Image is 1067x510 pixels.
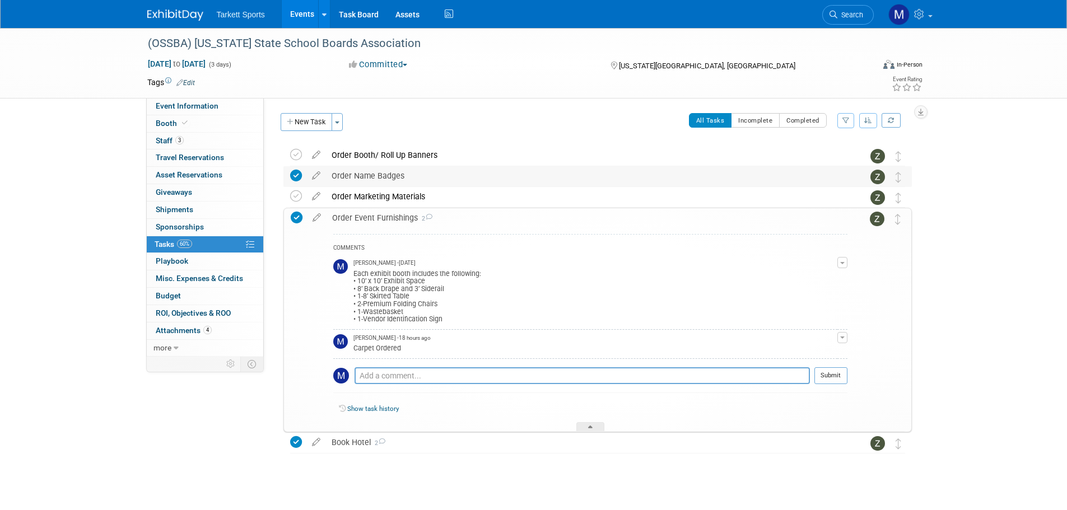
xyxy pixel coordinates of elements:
[171,59,182,68] span: to
[870,149,885,163] img: Zak Sigler
[147,167,263,184] a: Asset Reservations
[896,60,922,69] div: In-Person
[156,188,192,196] span: Giveaways
[203,326,212,334] span: 4
[147,98,263,115] a: Event Information
[353,259,416,267] span: [PERSON_NAME] - [DATE]
[156,119,190,128] span: Booth
[156,222,204,231] span: Sponsorships
[147,253,263,270] a: Playbook
[156,326,212,335] span: Attachments
[147,236,263,253] a: Tasks60%
[306,437,326,447] a: edit
[326,166,848,185] div: Order Name Badges
[333,334,348,349] img: Mathieu Martel
[147,133,263,149] a: Staff3
[347,405,399,413] a: Show task history
[371,439,385,447] span: 2
[155,240,192,249] span: Tasks
[156,136,184,145] span: Staff
[870,190,885,205] img: Zak Sigler
[837,11,863,19] span: Search
[221,357,241,371] td: Personalize Event Tab Strip
[883,60,894,69] img: Format-Inperson.png
[156,291,181,300] span: Budget
[147,305,263,322] a: ROI, Objectives & ROO
[327,208,847,227] div: Order Event Furnishings
[240,357,263,371] td: Toggle Event Tabs
[896,438,901,449] i: Move task
[814,367,847,384] button: Submit
[345,59,412,71] button: Committed
[353,334,431,342] span: [PERSON_NAME] - 18 hours ago
[619,62,795,70] span: [US_STATE][GEOGRAPHIC_DATA], [GEOGRAPHIC_DATA]
[147,340,263,357] a: more
[153,343,171,352] span: more
[175,136,184,144] span: 3
[882,113,901,128] a: Refresh
[156,274,243,283] span: Misc. Expenses & Credits
[731,113,780,128] button: Incomplete
[326,433,848,452] div: Book Hotel
[182,120,188,126] i: Booth reservation complete
[147,10,203,21] img: ExhibitDay
[147,184,263,201] a: Giveaways
[333,259,348,274] img: Mathieu Martel
[333,368,349,383] img: Mathieu Martel
[892,77,922,82] div: Event Rating
[156,205,193,214] span: Shipments
[895,214,901,224] i: Move task
[822,5,874,25] a: Search
[217,10,265,19] span: Tarkett Sports
[147,322,263,339] a: Attachments4
[326,146,848,165] div: Order Booth/ Roll Up Banners
[326,187,848,206] div: Order Marketing Materials
[418,215,432,222] span: 2
[333,243,847,255] div: COMMENTS
[870,170,885,184] img: Zak Sigler
[176,79,195,87] a: Edit
[147,219,263,236] a: Sponsorships
[306,150,326,160] a: edit
[896,172,901,183] i: Move task
[808,58,923,75] div: Event Format
[147,59,206,69] span: [DATE] [DATE]
[156,153,224,162] span: Travel Reservations
[147,149,263,166] a: Travel Reservations
[896,151,901,162] i: Move task
[156,170,222,179] span: Asset Reservations
[156,308,231,317] span: ROI, Objectives & ROO
[156,256,188,265] span: Playbook
[177,240,192,248] span: 60%
[307,213,327,223] a: edit
[779,113,827,128] button: Completed
[147,288,263,305] a: Budget
[156,101,218,110] span: Event Information
[147,270,263,287] a: Misc. Expenses & Credits
[306,171,326,181] a: edit
[147,202,263,218] a: Shipments
[306,191,326,202] a: edit
[147,115,263,132] a: Booth
[870,212,884,226] img: Zak Sigler
[896,193,901,203] i: Move task
[353,268,837,324] div: Each exhibit booth includes the following: • 10’ x 10’ Exhibit Space • 8’ Back Drape and 3’ Sider...
[144,34,857,54] div: (OSSBA) [US_STATE] State School Boards Association
[281,113,332,131] button: New Task
[870,436,885,451] img: Zak Sigler
[208,61,231,68] span: (3 days)
[353,342,837,353] div: Carpet Ordered
[147,77,195,88] td: Tags
[689,113,732,128] button: All Tasks
[888,4,910,25] img: Mathieu Martel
